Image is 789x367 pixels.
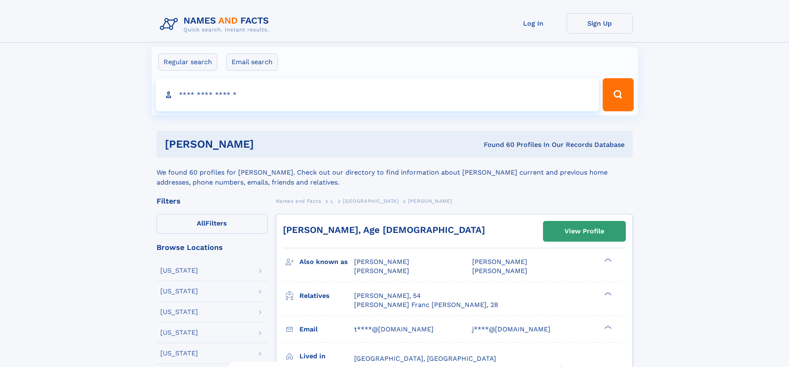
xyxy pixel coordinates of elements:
[331,198,334,204] span: L
[343,196,398,206] a: [GEOGRAPHIC_DATA]
[354,300,498,309] a: [PERSON_NAME] Franc [PERSON_NAME], 28
[567,13,633,34] a: Sign Up
[283,225,485,235] a: [PERSON_NAME], Age [DEMOGRAPHIC_DATA]
[369,140,625,149] div: Found 60 Profiles In Our Records Database
[565,222,604,241] div: View Profile
[197,219,205,227] span: All
[157,13,276,36] img: Logo Names and Facts
[165,139,369,149] h1: [PERSON_NAME]
[160,309,198,315] div: [US_STATE]
[158,53,217,71] label: Regular search
[157,214,268,234] label: Filters
[354,291,421,300] a: [PERSON_NAME], 54
[354,355,496,362] span: [GEOGRAPHIC_DATA], [GEOGRAPHIC_DATA]
[299,349,354,363] h3: Lived in
[299,255,354,269] h3: Also known as
[603,78,633,111] button: Search Button
[331,196,334,206] a: L
[602,291,612,296] div: ❯
[472,267,527,275] span: [PERSON_NAME]
[156,78,599,111] input: search input
[157,244,268,251] div: Browse Locations
[408,198,452,204] span: [PERSON_NAME]
[299,289,354,303] h3: Relatives
[602,257,612,263] div: ❯
[160,267,198,274] div: [US_STATE]
[157,197,268,205] div: Filters
[160,329,198,336] div: [US_STATE]
[226,53,278,71] label: Email search
[157,158,633,187] div: We found 60 profiles for [PERSON_NAME]. Check out our directory to find information about [PERSON...
[354,258,409,266] span: [PERSON_NAME]
[276,196,321,206] a: Names and Facts
[343,198,398,204] span: [GEOGRAPHIC_DATA]
[543,221,625,241] a: View Profile
[160,350,198,357] div: [US_STATE]
[299,322,354,336] h3: Email
[472,258,527,266] span: [PERSON_NAME]
[160,288,198,295] div: [US_STATE]
[602,324,612,330] div: ❯
[354,267,409,275] span: [PERSON_NAME]
[500,13,567,34] a: Log In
